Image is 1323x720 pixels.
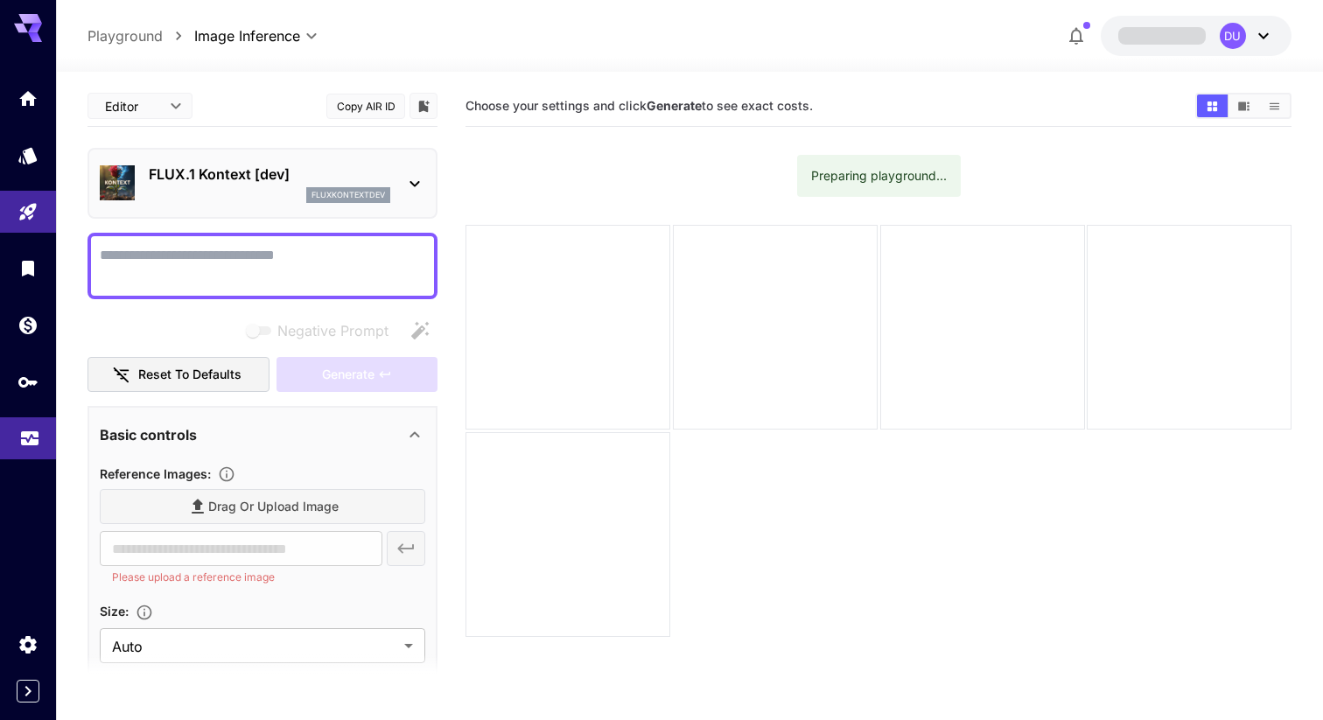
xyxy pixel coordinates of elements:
[17,371,38,393] div: API Keys
[311,189,385,201] p: fluxkontextdev
[87,357,269,393] button: Reset to defaults
[100,414,425,456] div: Basic controls
[242,319,402,341] span: Negative prompts are not compatible with the selected model.
[87,25,163,46] a: Playground
[112,569,370,586] p: Please upload a reference image
[17,633,38,655] div: Settings
[416,95,431,116] button: Add to library
[194,25,300,46] span: Image Inference
[19,422,40,444] div: Usage
[1259,94,1290,117] button: Show media in list view
[1101,16,1291,56] button: DU
[17,87,38,109] div: Home
[100,466,211,481] span: Reference Images :
[326,94,405,119] button: Copy AIR ID
[277,320,388,341] span: Negative Prompt
[276,357,437,393] div: Please upload a reference image
[1197,94,1228,117] button: Show media in grid view
[17,257,38,279] div: Library
[1195,93,1291,119] div: Show media in grid viewShow media in video viewShow media in list view
[112,636,397,657] span: Auto
[211,465,242,483] button: Upload a reference image to guide the result. This is needed for Image-to-Image or Inpainting. Su...
[17,680,39,703] button: Expand sidebar
[17,201,38,223] div: Playground
[17,144,38,166] div: Models
[100,604,129,619] span: Size :
[1220,23,1246,49] div: DU
[811,160,947,192] div: Preparing playground...
[105,97,159,115] span: Editor
[17,314,38,336] div: Wallet
[465,98,813,113] span: Choose your settings and click to see exact costs.
[100,424,197,445] p: Basic controls
[1228,94,1259,117] button: Show media in video view
[100,157,425,210] div: FLUX.1 Kontext [dev]fluxkontextdev
[647,98,702,113] b: Generate
[87,25,194,46] nav: breadcrumb
[129,604,160,621] button: Adjust the dimensions of the generated image by specifying its width and height in pixels, or sel...
[149,164,390,185] p: FLUX.1 Kontext [dev]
